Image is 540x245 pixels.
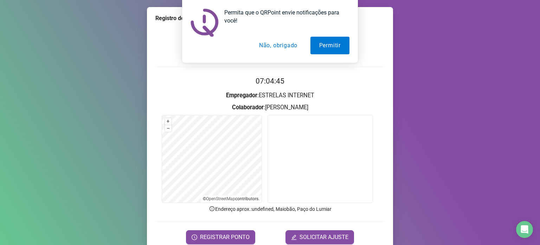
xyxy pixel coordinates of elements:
div: Permita que o QRPoint envie notificações para você! [219,8,349,25]
h3: : ESTRELAS INTERNET [155,91,385,100]
span: info-circle [209,206,215,212]
span: REGISTRAR PONTO [200,233,250,241]
p: Endereço aprox. : undefined, Maiobão, Paço do Lumiar [155,205,385,213]
div: Open Intercom Messenger [516,221,533,238]
span: SOLICITAR AJUSTE [300,233,348,241]
button: Não, obrigado [250,37,306,54]
button: + [165,118,172,125]
button: editSOLICITAR AJUSTE [285,230,354,244]
button: – [165,125,172,132]
time: 07:04:45 [256,77,284,85]
button: Permitir [310,37,349,54]
a: OpenStreetMap [206,196,235,201]
strong: Colaborador [232,104,264,111]
h3: : [PERSON_NAME] [155,103,385,112]
span: clock-circle [192,234,197,240]
span: edit [291,234,297,240]
button: REGISTRAR PONTO [186,230,255,244]
strong: Empregador [226,92,257,99]
img: notification icon [191,8,219,37]
li: © contributors. [203,196,259,201]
